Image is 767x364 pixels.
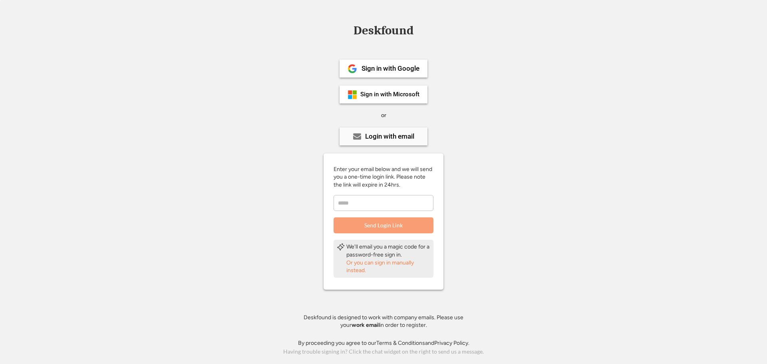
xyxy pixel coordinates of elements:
div: By proceeding you agree to our and [298,339,469,347]
strong: work email [352,322,380,328]
a: Terms & Conditions [376,340,425,346]
div: Login with email [365,133,414,140]
div: Deskfound is designed to work with company emails. Please use your in order to register. [294,314,473,329]
div: or [381,111,386,119]
button: Send Login Link [334,217,433,233]
a: Privacy Policy. [434,340,469,346]
div: We'll email you a magic code for a password-free sign in. [346,243,430,259]
div: Or you can sign in manually instead. [346,259,430,274]
img: 1024px-Google__G__Logo.svg.png [348,64,357,74]
div: Enter your email below and we will send you a one-time login link. Please note the link will expi... [334,165,433,189]
div: Sign in with Google [362,65,419,72]
div: Sign in with Microsoft [360,91,419,97]
img: ms-symbollockup_mssymbol_19.png [348,90,357,99]
div: Deskfound [350,24,417,37]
